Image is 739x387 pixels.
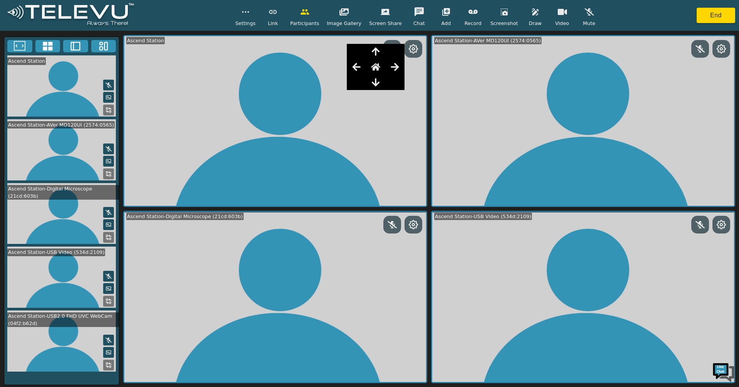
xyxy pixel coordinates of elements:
[103,143,114,154] button: Mute
[555,20,569,27] span: Video
[697,8,735,23] button: End
[441,20,451,27] span: Add
[4,1,137,30] img: logoWhite.png
[434,37,542,44] div: Ascend Station-AVer MD120UI (2574:0565)
[235,20,256,27] span: Settings
[103,360,114,370] button: Replace Feed
[7,57,46,65] div: Ascend Station
[7,312,119,327] div: Ascend Station-USB2.0 FHD UVC WebCam (04f2:b62d)
[490,20,518,27] span: Screenshot
[7,185,119,200] div: Ascend Station-Digital Microscope (21cd:603b)
[103,92,114,103] button: Picture in Picture
[103,271,114,282] button: Mute
[126,37,165,44] div: Ascend Station
[103,219,114,230] button: Picture in Picture
[103,168,114,179] button: Replace Feed
[434,213,532,220] div: Ascend Station-USB Video (534d:2109)
[7,40,32,52] button: Fullscreen
[63,40,88,52] button: Two Window Medium
[103,156,114,167] button: Picture in Picture
[327,20,361,27] span: Image Gallery
[413,20,425,27] span: Chat
[465,20,482,27] span: Record
[103,105,114,115] button: Replace Feed
[35,40,60,52] button: 4x4
[103,347,114,358] button: Picture in Picture
[103,283,114,294] button: Picture in Picture
[103,232,114,243] button: Replace Feed
[583,20,595,27] span: Mute
[369,20,402,27] span: Screen Share
[103,80,114,90] button: Mute
[91,40,116,52] button: Three Window Medium
[103,335,114,345] button: Mute
[126,213,244,220] div: Ascend Station-Digital Microscope (21cd:603b)
[7,121,115,128] div: Ascend Station-AVer MD120UI (2574:0565)
[290,20,319,27] span: Participants
[268,20,278,27] span: Link
[529,20,542,27] span: Draw
[103,296,114,307] button: Replace Feed
[7,249,105,256] div: Ascend Station-USB Video (534d:2109)
[712,360,735,383] img: Chat Widget
[103,207,114,218] button: Mute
